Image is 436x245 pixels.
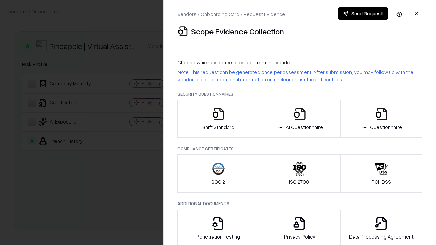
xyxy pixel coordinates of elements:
p: PCI-DSS [372,178,391,185]
p: Security Questionnaires [177,91,422,97]
p: Penetration Testing [196,233,240,240]
button: SOC 2 [177,154,259,193]
p: Choose which evidence to collect from the vendor: [177,59,422,66]
button: B+L AI Questionnaire [259,100,341,138]
p: Scope Evidence Collection [191,26,284,37]
button: Send Request [338,7,388,20]
button: ISO 27001 [259,154,341,193]
p: Data Processing Agreement [349,233,414,240]
p: B+L Questionnaire [361,124,402,131]
p: Compliance Certificates [177,146,422,152]
p: SOC 2 [211,178,225,185]
p: B+L AI Questionnaire [277,124,323,131]
p: Privacy Policy [284,233,315,240]
button: PCI-DSS [340,154,422,193]
p: Note: This request can be generated once per assessment. After submission, you may follow up with... [177,69,422,83]
p: Vendors / Onboarding Card / Request Evidence [177,11,285,18]
p: ISO 27001 [289,178,311,185]
p: Shift Standard [202,124,234,131]
p: Additional Documents [177,201,422,207]
button: B+L Questionnaire [340,100,422,138]
button: Shift Standard [177,100,259,138]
